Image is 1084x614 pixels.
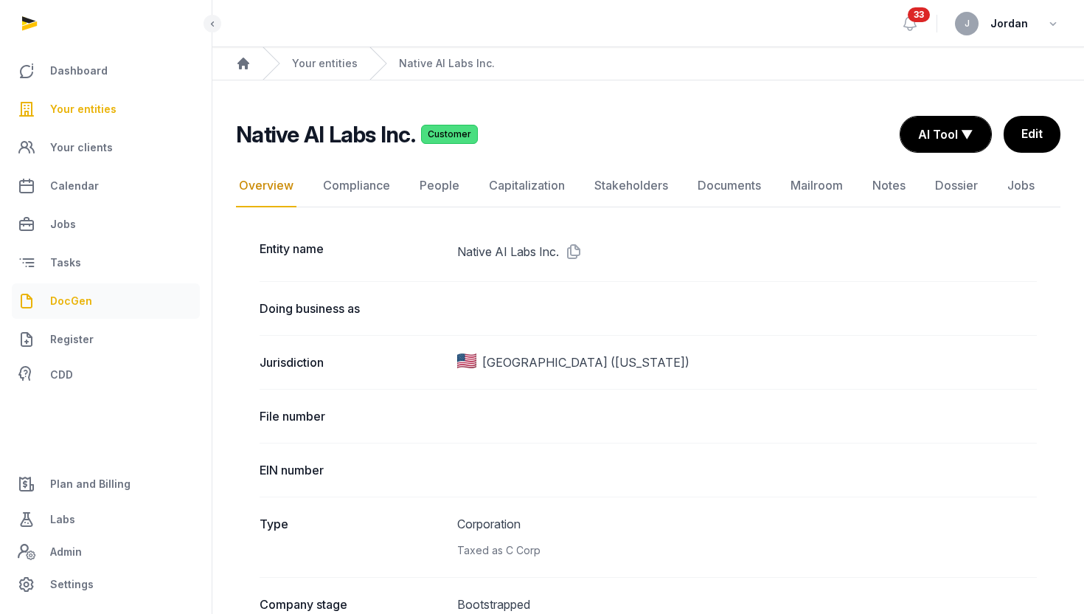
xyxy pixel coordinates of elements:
[50,177,99,195] span: Calendar
[50,100,117,118] span: Your entities
[50,62,108,80] span: Dashboard
[486,165,568,207] a: Capitalization
[12,360,200,390] a: CDD
[932,165,981,207] a: Dossier
[260,461,445,479] dt: EIN number
[236,121,415,148] h2: Native AI Labs Inc.
[236,165,296,207] a: Overview
[457,596,1038,613] dd: Bootstrapped
[260,300,445,317] dt: Doing business as
[12,53,200,89] a: Dashboard
[457,240,1038,263] dd: Native AI Labs Inc.
[12,283,200,319] a: DocGen
[457,515,1038,559] dd: Corporation
[50,215,76,233] span: Jobs
[320,165,393,207] a: Compliance
[1004,165,1038,207] a: Jobs
[990,15,1028,32] span: Jordan
[591,165,671,207] a: Stakeholders
[12,537,200,567] a: Admin
[292,56,358,71] a: Your entities
[50,366,73,384] span: CDD
[965,19,970,28] span: J
[399,56,495,71] a: Native AI Labs Inc.
[421,125,478,144] span: Customer
[12,168,200,204] a: Calendar
[900,117,991,152] button: AI Tool ▼
[869,165,908,207] a: Notes
[1004,116,1060,153] a: Edit
[908,7,930,22] span: 33
[12,322,200,357] a: Register
[457,542,1038,559] div: Taxed as C Corp
[12,567,200,602] a: Settings
[788,165,846,207] a: Mailroom
[12,207,200,242] a: Jobs
[12,245,200,280] a: Tasks
[212,47,1084,80] nav: Breadcrumb
[417,165,462,207] a: People
[50,511,75,528] span: Labs
[50,475,131,493] span: Plan and Billing
[236,165,1060,207] nav: Tabs
[695,165,764,207] a: Documents
[12,130,200,165] a: Your clients
[260,240,445,263] dt: Entity name
[955,12,979,35] button: J
[50,254,81,272] span: Tasks
[50,543,82,561] span: Admin
[50,576,94,593] span: Settings
[12,92,200,127] a: Your entities
[12,502,200,537] a: Labs
[260,353,445,371] dt: Jurisdiction
[260,515,445,559] dt: Type
[260,596,445,613] dt: Company stage
[260,407,445,425] dt: File number
[50,292,92,310] span: DocGen
[482,353,689,371] span: [GEOGRAPHIC_DATA] ([US_STATE])
[50,331,94,348] span: Register
[50,139,113,156] span: Your clients
[12,466,200,502] a: Plan and Billing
